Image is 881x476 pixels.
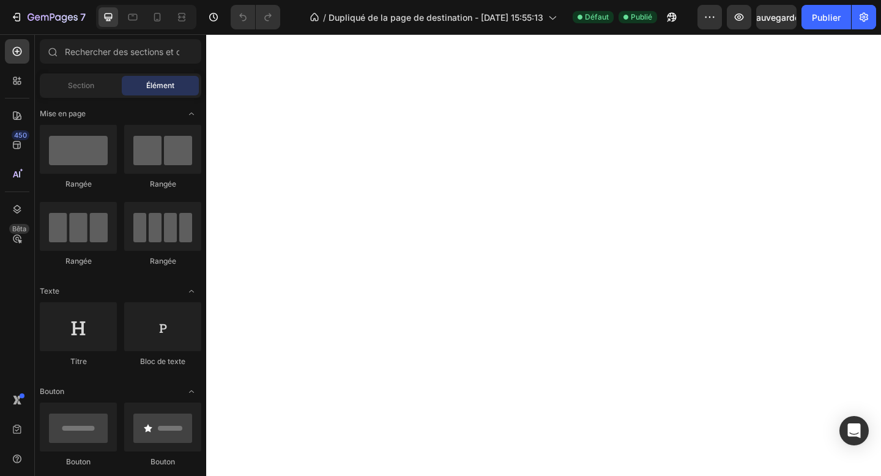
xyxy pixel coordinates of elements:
[40,109,86,118] font: Mise en page
[40,286,59,296] font: Texte
[140,357,185,366] font: Bloc de texte
[14,131,27,139] font: 450
[40,387,64,396] font: Bouton
[68,81,94,90] font: Section
[631,12,652,21] font: Publié
[80,11,86,23] font: 7
[812,12,841,23] font: Publier
[182,104,201,124] span: Basculer pour ouvrir
[150,256,176,266] font: Rangée
[182,382,201,401] span: Basculer pour ouvrir
[150,179,176,188] font: Rangée
[182,281,201,301] span: Basculer pour ouvrir
[756,5,797,29] button: Sauvegarder
[206,34,881,476] iframe: Zone de conception
[65,179,92,188] font: Rangée
[801,5,851,29] button: Publier
[5,5,91,29] button: 7
[146,81,174,90] font: Élément
[323,12,326,23] font: /
[12,225,26,233] font: Bêta
[65,256,92,266] font: Rangée
[70,357,87,366] font: Titre
[40,39,201,64] input: Rechercher des sections et des éléments
[839,416,869,445] div: Open Intercom Messenger
[585,12,609,21] font: Défaut
[329,12,543,23] font: Dupliqué de la page de destination - [DATE] 15:55:13
[231,5,280,29] div: Annuler/Rétablir
[66,457,91,466] font: Bouton
[151,457,175,466] font: Bouton
[751,12,803,23] font: Sauvegarder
